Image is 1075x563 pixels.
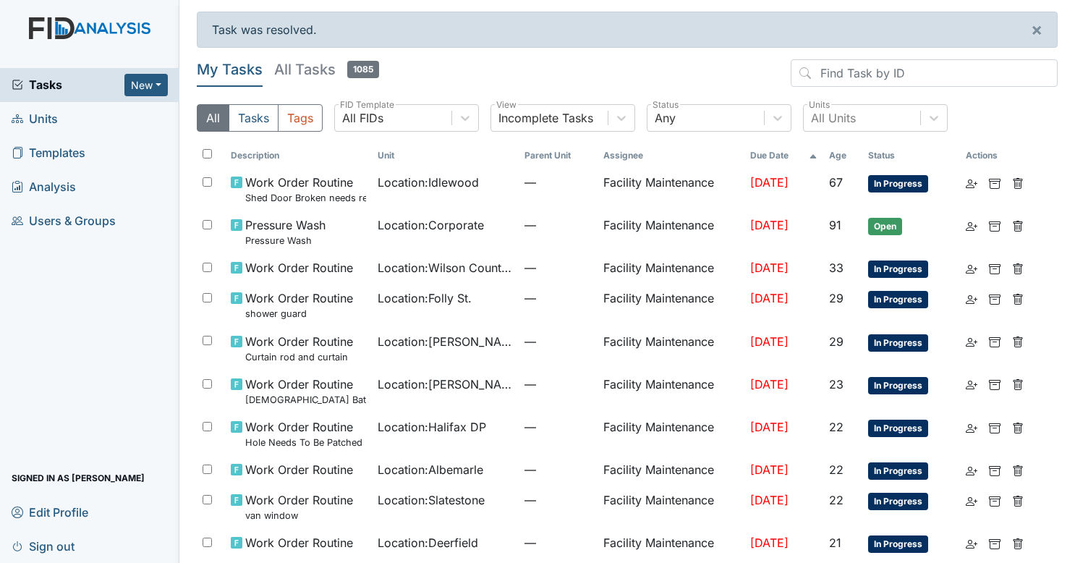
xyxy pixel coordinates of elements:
span: 21 [829,536,841,550]
a: Archive [989,289,1000,307]
a: Archive [989,333,1000,350]
span: 29 [829,334,844,349]
span: In Progress [868,462,928,480]
span: 1085 [347,61,379,78]
th: Toggle SortBy [225,143,372,168]
small: Pressure Wash [245,234,326,247]
span: — [524,491,591,509]
span: Work Order Routine [245,259,353,276]
a: Delete [1012,216,1024,234]
span: Open [868,218,902,235]
span: [DATE] [750,175,789,190]
th: Toggle SortBy [862,143,959,168]
span: Location : [PERSON_NAME] [378,376,513,393]
a: Delete [1012,289,1024,307]
a: Archive [989,174,1000,191]
div: Task was resolved. [197,12,1058,48]
a: Tasks [12,76,124,93]
small: shower guard [245,307,353,321]
span: Edit Profile [12,501,88,523]
a: Delete [1012,534,1024,551]
a: Archive [989,376,1000,393]
div: Type filter [197,104,323,132]
span: 33 [829,261,844,275]
span: Location : Slatestone [378,491,485,509]
span: [DATE] [750,462,789,477]
span: — [524,534,591,551]
span: Units [12,108,58,130]
a: Delete [1012,418,1024,436]
span: [DATE] [750,218,789,232]
span: Analysis [12,176,76,198]
td: Facility Maintenance [598,168,744,211]
th: Toggle SortBy [372,143,519,168]
a: Delete [1012,461,1024,478]
button: Tasks [229,104,279,132]
span: In Progress [868,420,928,437]
a: Archive [989,491,1000,509]
span: — [524,461,591,478]
span: Pressure Wash Pressure Wash [245,216,326,247]
span: Location : Deerfield [378,534,478,551]
span: [DATE] [750,261,789,275]
span: 22 [829,420,844,434]
span: In Progress [868,175,928,192]
span: Location : Wilson County CS [378,259,513,276]
td: Facility Maintenance [598,528,744,559]
button: × [1016,12,1057,47]
a: Archive [989,534,1000,551]
td: Facility Maintenance [598,486,744,528]
span: Location : Halifax DP [378,418,486,436]
td: Facility Maintenance [598,327,744,370]
a: Archive [989,216,1000,234]
span: 91 [829,218,841,232]
span: 23 [829,377,844,391]
button: Tags [278,104,323,132]
span: Work Order Routine Curtain rod and curtain [245,333,353,364]
td: Facility Maintenance [598,253,744,284]
span: — [524,418,591,436]
td: Facility Maintenance [598,284,744,326]
button: All [197,104,229,132]
small: van window [245,509,353,522]
span: Location : Albemarle [378,461,483,478]
span: — [524,333,591,350]
span: — [524,216,591,234]
div: All FIDs [342,109,383,127]
span: Work Order Routine Ladies Bathroom Faucet and Plumbing [245,376,366,407]
span: — [524,289,591,307]
h5: My Tasks [197,59,263,80]
div: Incomplete Tasks [498,109,593,127]
a: Delete [1012,174,1024,191]
td: Facility Maintenance [598,211,744,253]
span: [DATE] [750,291,789,305]
span: × [1031,19,1042,40]
span: — [524,259,591,276]
span: Templates [12,142,85,164]
span: [DATE] [750,536,789,550]
td: Facility Maintenance [598,370,744,412]
input: Find Task by ID [791,59,1058,87]
span: In Progress [868,261,928,278]
button: New [124,74,168,96]
a: Archive [989,461,1000,478]
a: Delete [1012,376,1024,393]
th: Toggle SortBy [519,143,597,168]
span: In Progress [868,536,928,553]
span: [DATE] [750,334,789,349]
small: [DEMOGRAPHIC_DATA] Bathroom Faucet and Plumbing [245,393,366,407]
span: [DATE] [750,493,789,507]
span: Location : [PERSON_NAME]. [378,333,513,350]
span: Users & Groups [12,210,116,232]
span: In Progress [868,377,928,394]
span: [DATE] [750,377,789,391]
th: Toggle SortBy [744,143,824,168]
th: Toggle SortBy [823,143,862,168]
span: In Progress [868,493,928,510]
a: Archive [989,418,1000,436]
span: In Progress [868,291,928,308]
span: [DATE] [750,420,789,434]
span: Work Order Routine Hole Needs To Be Patched Up [245,418,366,449]
a: Delete [1012,333,1024,350]
div: Any [655,109,676,127]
